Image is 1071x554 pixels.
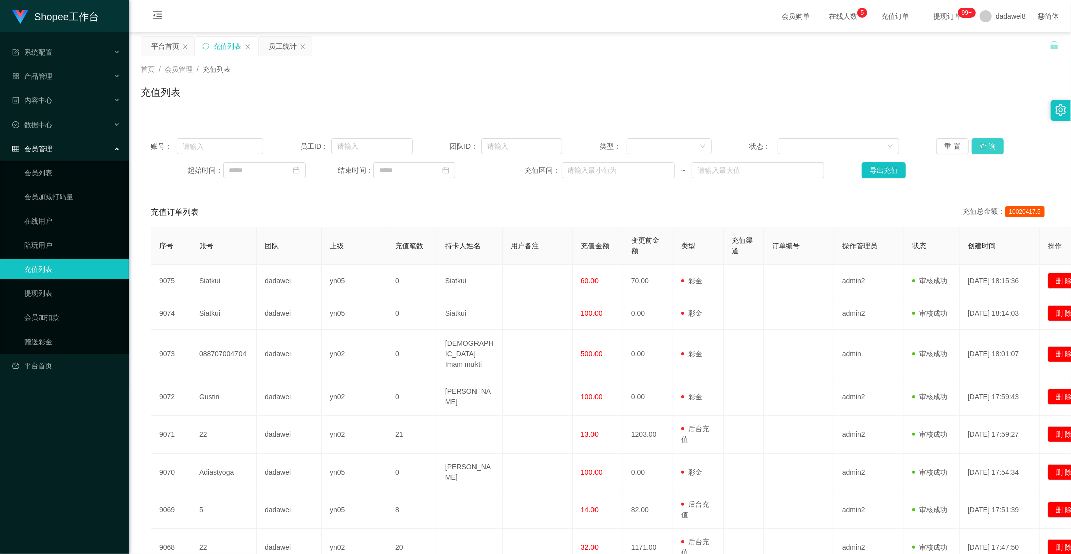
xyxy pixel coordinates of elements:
span: 充值金额 [581,242,609,250]
div: 平台首页 [151,37,179,56]
span: 后台充值 [681,425,709,444]
span: 100.00 [581,393,603,401]
span: 订单编号 [772,242,800,250]
a: 提现列表 [24,283,121,303]
span: 上级 [330,242,344,250]
i: 图标: profile [12,97,19,104]
span: 创建时间 [968,242,996,250]
span: 审核成功 [912,350,947,358]
td: 088707004704 [191,330,257,378]
span: 14.00 [581,506,599,514]
span: 100.00 [581,309,603,317]
a: 会员加扣款 [24,307,121,327]
span: 会员管理 [165,65,193,73]
td: admin2 [834,454,904,491]
td: admin2 [834,297,904,330]
span: 账号： [151,141,177,152]
span: 充值区间： [525,165,561,176]
button: 重 置 [936,138,969,154]
td: 21 [387,416,437,454]
sup: 5 [857,8,867,18]
td: 0.00 [623,378,673,416]
span: 结束时间： [338,165,373,176]
td: 1203.00 [623,416,673,454]
td: dadawei [257,491,322,529]
span: 100.00 [581,468,603,476]
i: 图标: down [700,143,706,150]
i: 图标: appstore-o [12,73,19,80]
td: Adiastyoga [191,454,257,491]
i: 图标: menu-fold [141,1,175,33]
span: 彩金 [681,277,702,285]
td: 5 [191,491,257,529]
span: 数据中心 [12,121,52,129]
span: 起始时间： [188,165,223,176]
td: 0.00 [623,454,673,491]
span: 变更前金额 [631,236,659,255]
td: 9072 [151,378,191,416]
i: 图标: check-circle-o [12,121,19,128]
i: 图标: calendar [442,167,449,174]
td: 9073 [151,330,191,378]
td: [DATE] 18:15:36 [960,265,1040,297]
span: 13.00 [581,430,599,438]
span: 充值渠道 [732,236,753,255]
td: 0.00 [623,330,673,378]
td: [PERSON_NAME] [437,378,503,416]
td: 9069 [151,491,191,529]
td: 0 [387,454,437,491]
td: yn05 [322,297,387,330]
td: admin2 [834,491,904,529]
i: 图标: down [887,143,893,150]
a: 充值列表 [24,259,121,279]
input: 请输入 [481,138,562,154]
td: [DATE] 17:54:34 [960,454,1040,491]
span: 序号 [159,242,173,250]
span: 充值列表 [203,65,231,73]
td: [DATE] 17:59:43 [960,378,1040,416]
a: 陪玩用户 [24,235,121,255]
span: 审核成功 [912,430,947,438]
span: 彩金 [681,393,702,401]
span: 用户备注 [511,242,539,250]
td: Gustin [191,378,257,416]
div: 充值列表 [213,37,242,56]
span: 系统配置 [12,48,52,56]
span: 10020417.5 [1005,206,1045,217]
span: 审核成功 [912,468,947,476]
td: Siatkui [191,265,257,297]
span: 团队ID： [450,141,481,152]
i: 图标: calendar [293,167,300,174]
td: dadawei [257,378,322,416]
td: Siatkui [191,297,257,330]
span: 后台充值 [681,500,709,519]
a: 在线用户 [24,211,121,231]
td: admin2 [834,378,904,416]
h1: Shopee工作台 [34,1,99,33]
i: 图标: unlock [1050,41,1059,50]
td: yn05 [322,491,387,529]
button: 查 询 [972,138,1004,154]
td: 0 [387,265,437,297]
span: 状态 [912,242,926,250]
td: dadawei [257,330,322,378]
td: yn02 [322,330,387,378]
i: 图标: close [245,44,251,50]
span: 审核成功 [912,543,947,551]
span: 审核成功 [912,309,947,317]
span: 提现订单 [928,13,967,20]
span: 员工ID： [300,141,331,152]
a: 会员加减打码量 [24,187,121,207]
span: 在线人数 [824,13,862,20]
sup: 267 [958,8,976,18]
td: 0 [387,330,437,378]
td: dadawei [257,416,322,454]
td: [DEMOGRAPHIC_DATA] Imam mukti [437,330,503,378]
span: 类型： [600,141,626,152]
i: 图标: close [300,44,306,50]
span: 彩金 [681,350,702,358]
span: 持卡人姓名 [445,242,481,250]
span: 账号 [199,242,213,250]
input: 请输入 [331,138,413,154]
a: 赠送彩金 [24,331,121,352]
